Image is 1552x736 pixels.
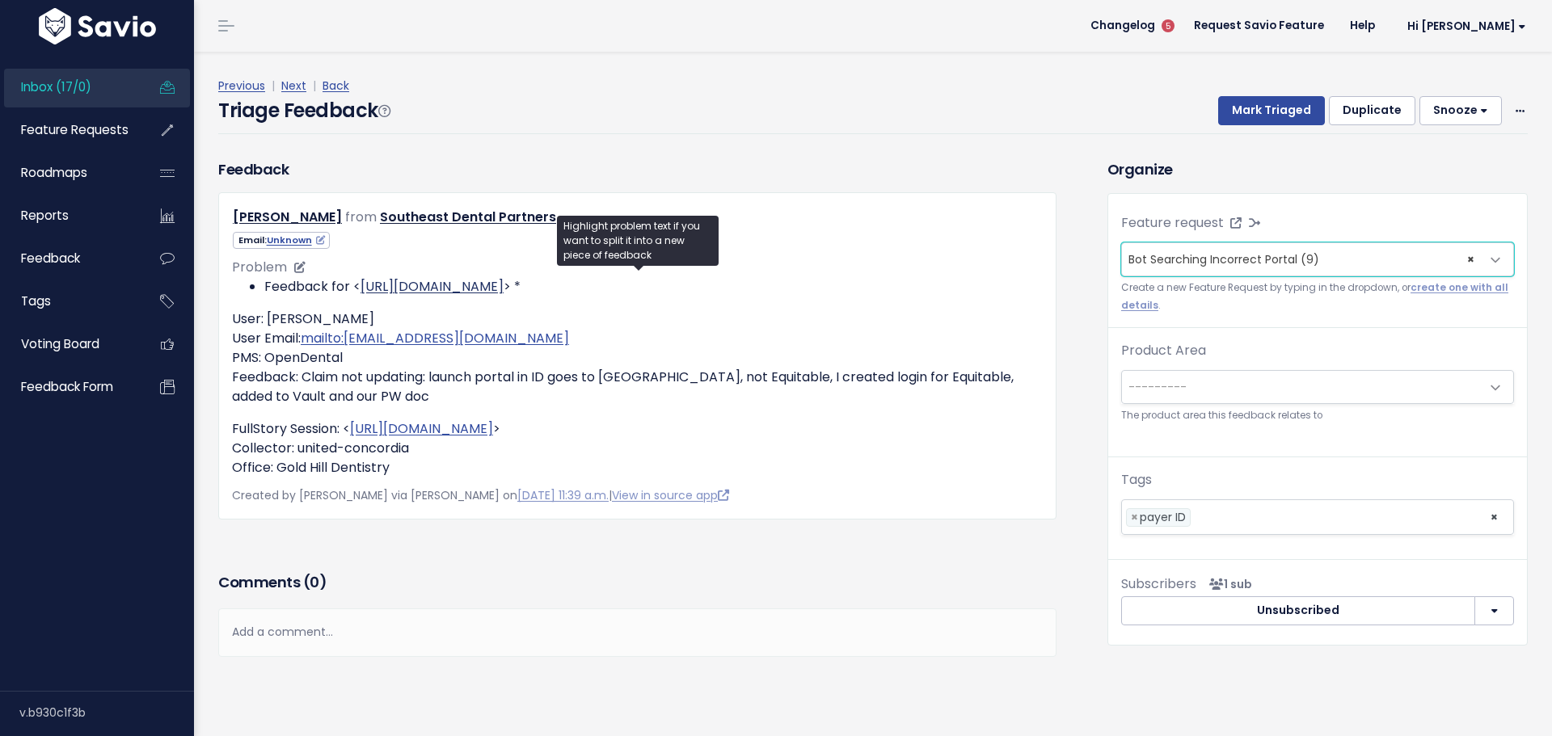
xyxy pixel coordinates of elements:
a: Southeast Dental Partners [380,208,556,226]
button: Snooze [1419,96,1502,125]
a: Reports [4,197,134,234]
a: [DATE] 11:39 a.m. [517,487,609,503]
span: Hi [PERSON_NAME] [1407,20,1526,32]
a: Inbox (17/0) [4,69,134,106]
div: Add a comment... [218,608,1056,656]
span: payer ID [1140,509,1186,525]
span: Created by [PERSON_NAME] via [PERSON_NAME] on | [232,487,729,503]
button: Mark Triaged [1218,96,1325,125]
a: Voting Board [4,326,134,363]
span: Inbox (17/0) [21,78,91,95]
a: Previous [218,78,265,94]
a: Tags [4,283,134,320]
li: payer ID [1126,508,1191,527]
label: Tags [1121,470,1152,490]
a: Request Savio Feature [1181,14,1337,38]
span: 5 [1162,19,1175,32]
div: Highlight problem text if you want to split it into a new piece of feedback [557,216,719,266]
label: Product Area [1121,341,1206,360]
a: Feedback form [4,368,134,406]
a: [PERSON_NAME] [233,208,342,226]
span: Subscribers [1121,574,1196,593]
button: Duplicate [1329,96,1415,125]
label: Feature request [1121,213,1224,233]
span: Feedback [21,250,80,267]
a: Roadmaps [4,154,134,191]
a: [URL][DOMAIN_NAME] [361,277,504,296]
a: Hi [PERSON_NAME] [1388,14,1539,39]
span: | [268,78,278,94]
a: Next [281,78,306,94]
a: Help [1337,14,1388,38]
a: Feature Requests [4,111,134,149]
span: Feedback form [21,378,113,395]
a: create one with all details [1121,281,1508,311]
div: v.b930c1f3b [19,692,194,734]
span: Changelog [1090,20,1155,32]
h3: Organize [1107,158,1528,180]
span: <p><strong>Subscribers</strong><br><br> - Ilkay Kucuk<br> </p> [1203,576,1252,592]
span: Roadmaps [21,164,87,181]
p: FullStory Session: < > Collector: united-concordia Office: Gold Hill Dentistry [232,419,1043,477]
small: The product area this feedback relates to [1121,407,1514,424]
span: Voting Board [21,335,99,352]
span: Bot Searching Incorrect Portal (9) [1128,251,1319,267]
h4: Triage Feedback [218,96,390,125]
span: Email: [233,232,330,249]
a: mailto:[EMAIL_ADDRESS][DOMAIN_NAME] [301,329,569,347]
h3: Comments ( ) [218,571,1056,594]
small: Create a new Feature Request by typing in the dropdown, or . [1121,280,1514,314]
span: × [1131,509,1138,526]
h3: Feedback [218,158,289,180]
a: Back [323,78,349,94]
a: [URL][DOMAIN_NAME] [350,419,493,438]
li: Feedback for < > * [264,277,1043,297]
a: Feedback [4,240,134,277]
button: Unsubscribed [1121,596,1475,625]
img: logo-white.9d6f32f41409.svg [35,8,160,44]
span: Tags [21,292,51,309]
span: 0 [310,572,319,592]
span: Feature Requests [21,121,129,138]
span: --------- [1128,379,1187,395]
span: × [1490,500,1499,534]
span: Reports [21,207,69,224]
span: Problem [232,258,287,276]
span: × [1467,243,1474,275]
a: Unknown [267,233,325,246]
p: User: [PERSON_NAME] User Email: PMS: OpenDental Feedback: Claim not updating: launch portal in ID... [232,309,1043,406]
span: | [310,78,319,94]
span: from [345,208,377,226]
a: View in source app [612,487,729,503]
